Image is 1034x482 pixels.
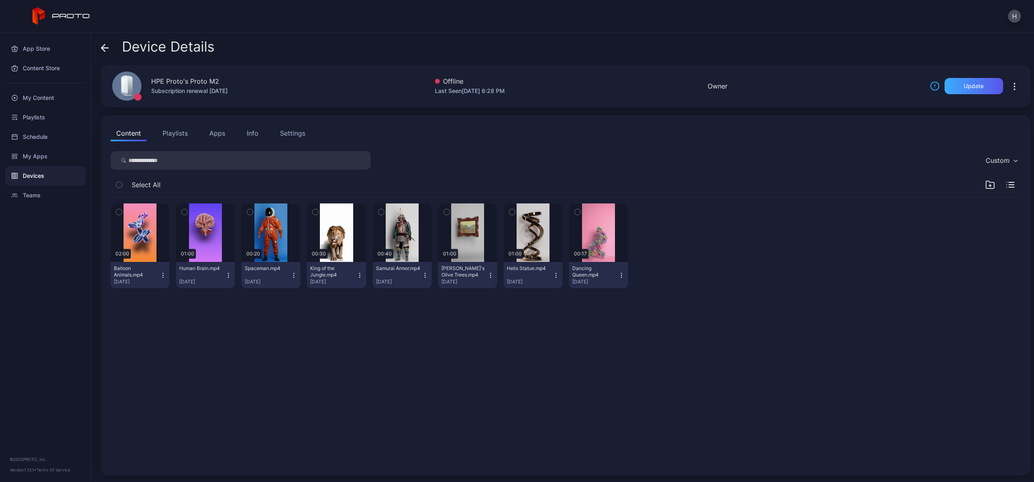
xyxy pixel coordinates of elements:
[307,262,366,288] button: King of the Jungle.mp4[DATE]
[569,262,628,288] button: Dancing Queen.mp4[DATE]
[10,467,37,472] span: Version 1.13.1 •
[151,76,219,86] div: HPE Proto's Proto M2
[5,166,86,186] a: Devices
[708,81,728,91] div: Owner
[5,88,86,108] a: My Content
[111,262,169,288] button: Balloon Animals.mp4[DATE]
[572,265,617,278] div: Dancing Queen.mp4
[310,265,355,278] div: King of the Jungle.mp4
[507,265,552,272] div: Helix Statue.mp4
[157,125,193,141] button: Playlists
[435,76,505,86] div: Offline
[373,262,432,288] button: Samurai Armor.mp4[DATE]
[274,125,311,141] button: Settings
[310,279,356,285] div: [DATE]
[438,262,497,288] button: [PERSON_NAME]'s Olive Trees.mp4[DATE]
[37,467,70,472] a: Terms Of Service
[5,58,86,78] a: Content Store
[151,86,228,96] div: Subscription renewal [DATE]
[10,456,81,463] div: © 2025 PROTO, Inc.
[982,151,1021,170] button: Custom
[986,156,1010,164] div: Custom
[122,39,215,54] span: Device Details
[241,262,300,288] button: Spaceman.mp4[DATE]
[179,265,224,272] div: Human Brain.mp4
[504,262,563,288] button: Helix Statue.mp4[DATE]
[435,86,505,96] div: Last Seen [DATE] 6:28 PM
[245,265,289,272] div: Spaceman.mp4
[441,265,486,278] div: Van Gogh's Olive Trees.mp4
[111,125,147,141] button: Content
[245,279,291,285] div: [DATE]
[441,279,487,285] div: [DATE]
[114,279,160,285] div: [DATE]
[114,265,159,278] div: Balloon Animals.mp4
[247,128,258,138] div: Info
[5,186,86,205] a: Teams
[280,128,305,138] div: Settings
[204,125,231,141] button: Apps
[5,147,86,166] a: My Apps
[132,180,161,190] span: Select All
[5,39,86,58] a: App Store
[572,279,618,285] div: [DATE]
[5,108,86,127] a: Playlists
[507,279,553,285] div: [DATE]
[964,83,984,89] div: Update
[176,262,235,288] button: Human Brain.mp4[DATE]
[376,265,421,272] div: Samurai Armor.mp4
[179,279,225,285] div: [DATE]
[945,78,1003,94] button: Update
[1008,10,1021,23] button: H
[376,279,422,285] div: [DATE]
[241,125,264,141] button: Info
[5,127,86,147] a: Schedule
